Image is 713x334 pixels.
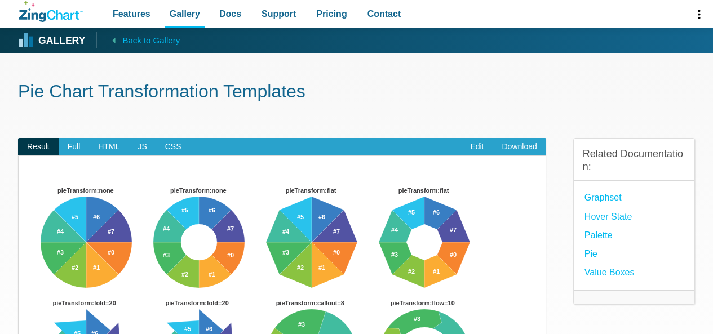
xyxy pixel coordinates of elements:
[122,33,180,48] span: Back to Gallery
[129,138,156,156] span: JS
[59,138,90,156] span: Full
[584,228,613,243] a: palette
[19,32,85,49] a: Gallery
[38,36,85,46] strong: Gallery
[367,6,401,21] span: Contact
[584,246,597,261] a: Pie
[156,138,191,156] span: CSS
[96,32,180,48] a: Back to Gallery
[18,138,59,156] span: Result
[584,190,622,205] a: Graphset
[113,6,150,21] span: Features
[584,265,635,280] a: Value Boxes
[18,80,695,105] h1: Pie Chart Transformation Templates
[19,1,83,22] a: ZingChart Logo. Click to return to the homepage
[583,148,685,174] h3: Related Documentation:
[262,6,296,21] span: Support
[316,6,347,21] span: Pricing
[584,209,632,224] a: hover state
[219,6,241,21] span: Docs
[461,138,493,156] a: Edit
[170,6,200,21] span: Gallery
[493,138,546,156] a: Download
[89,138,129,156] span: HTML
